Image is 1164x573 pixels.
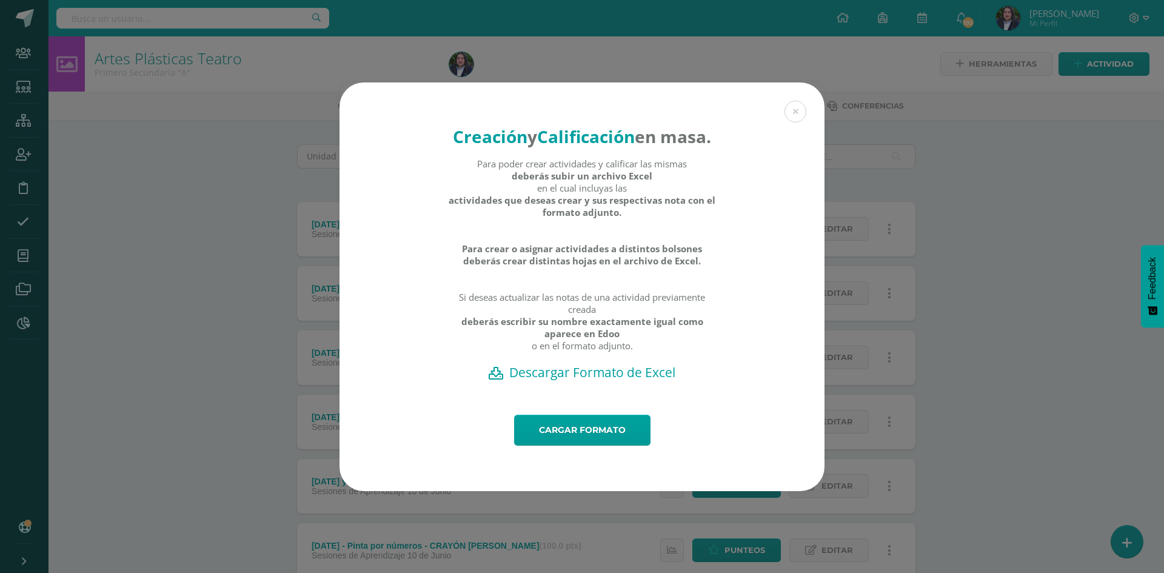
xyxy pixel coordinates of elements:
[514,415,651,446] a: Cargar formato
[448,158,717,364] div: Para poder crear actividades y calificar las mismas en el cual incluyas las Si deseas actualizar ...
[448,315,717,340] strong: deberás escribir su nombre exactamente igual como aparece en Edoo
[453,125,527,148] strong: Creación
[448,125,717,148] h4: en masa.
[1141,245,1164,327] button: Feedback - Mostrar encuesta
[784,101,806,122] button: Close (Esc)
[512,170,652,182] strong: deberás subir un archivo Excel
[361,364,803,381] a: Descargar Formato de Excel
[527,125,537,148] strong: y
[448,243,717,267] strong: Para crear o asignar actividades a distintos bolsones deberás crear distintas hojas en el archivo...
[1147,257,1158,300] span: Feedback
[537,125,635,148] strong: Calificación
[448,194,717,218] strong: actividades que deseas crear y sus respectivas nota con el formato adjunto.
